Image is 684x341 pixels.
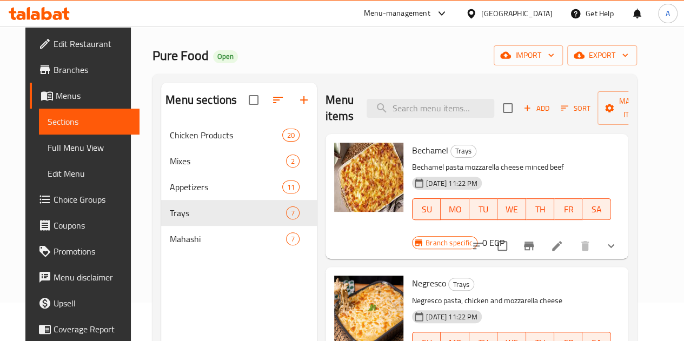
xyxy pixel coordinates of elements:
[56,89,131,102] span: Menus
[286,155,300,168] div: items
[326,92,354,124] h2: Menu items
[161,122,317,148] div: Chicken Products20
[30,57,140,83] a: Branches
[496,97,519,119] span: Select section
[412,198,441,220] button: SU
[554,100,597,117] span: Sort items
[283,182,299,192] span: 11
[152,43,209,68] span: Pure Food
[422,178,482,189] span: [DATE] 11:22 PM
[287,234,299,244] span: 7
[54,245,131,258] span: Promotions
[165,92,237,108] h2: Menu sections
[161,226,317,252] div: Mahashi7
[422,312,482,322] span: [DATE] 11:22 PM
[572,233,598,259] button: delete
[587,202,606,217] span: SA
[441,198,469,220] button: MO
[421,238,477,248] span: Branch specific
[449,278,474,291] span: Trays
[54,193,131,206] span: Choice Groups
[364,7,430,20] div: Menu-management
[170,129,282,142] span: Chicken Products
[412,161,611,174] p: Bechamel pasta mozzarella cheese minced beef
[48,115,131,128] span: Sections
[213,52,238,61] span: Open
[39,109,140,135] a: Sections
[283,130,299,141] span: 20
[576,49,628,62] span: export
[54,37,131,50] span: Edit Restaurant
[554,198,582,220] button: FR
[48,141,131,154] span: Full Menu View
[30,31,140,57] a: Edit Restaurant
[666,8,670,19] span: A
[54,271,131,284] span: Menu disclaimer
[445,202,464,217] span: MO
[48,167,131,180] span: Edit Menu
[469,198,497,220] button: TU
[519,100,554,117] span: Add item
[448,278,474,291] div: Trays
[287,208,299,218] span: 7
[30,186,140,212] a: Choice Groups
[494,45,563,65] button: import
[417,202,436,217] span: SU
[526,198,554,220] button: TH
[550,239,563,252] a: Edit menu item
[598,233,624,259] button: show more
[170,180,282,193] span: Appetizers
[502,202,521,217] span: WE
[606,95,661,122] span: Manage items
[30,238,140,264] a: Promotions
[474,202,493,217] span: TU
[161,200,317,226] div: Trays7
[30,290,140,316] a: Upsell
[39,135,140,161] a: Full Menu View
[170,155,286,168] span: Mixes
[54,219,131,232] span: Coupons
[412,275,446,291] span: Negresco
[450,145,476,158] div: Trays
[412,294,611,307] p: Negresco pasta, chicken and mozzarella cheese
[502,49,554,62] span: import
[451,145,476,157] span: Trays
[412,142,448,158] span: Bechamel
[567,45,637,65] button: export
[161,174,317,200] div: Appetizers11
[367,99,494,118] input: search
[170,232,286,245] span: Mahashi
[30,264,140,290] a: Menu disclaimer
[481,8,553,19] div: [GEOGRAPHIC_DATA]
[287,156,299,166] span: 2
[597,91,670,125] button: Manage items
[30,212,140,238] a: Coupons
[605,239,617,252] svg: Show Choices
[465,233,491,259] button: sort-choices
[265,87,291,113] span: Sort sections
[491,235,514,257] span: Select to update
[497,198,526,220] button: WE
[559,202,578,217] span: FR
[54,63,131,76] span: Branches
[558,100,593,117] button: Sort
[582,198,610,220] button: SA
[39,161,140,186] a: Edit Menu
[286,232,300,245] div: items
[54,323,131,336] span: Coverage Report
[516,233,542,259] button: Branch-specific-item
[530,202,550,217] span: TH
[170,206,286,219] span: Trays
[161,148,317,174] div: Mixes2
[54,297,131,310] span: Upsell
[161,118,317,256] nav: Menu sections
[522,102,551,115] span: Add
[561,102,590,115] span: Sort
[286,206,300,219] div: items
[334,143,403,212] img: Bechamel
[30,83,140,109] a: Menus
